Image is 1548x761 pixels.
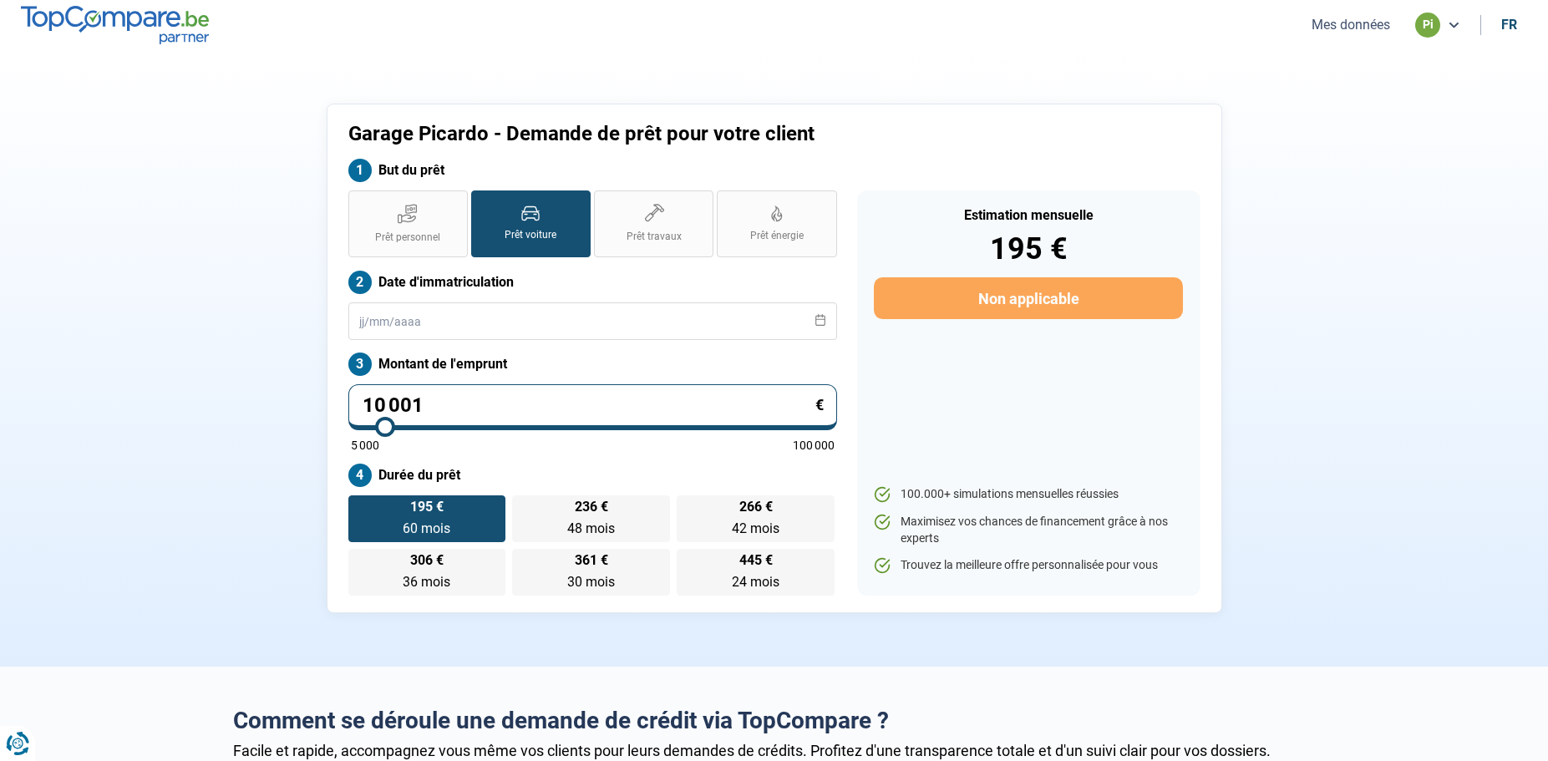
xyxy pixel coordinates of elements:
[403,520,450,536] span: 60 mois
[732,520,779,536] span: 42 mois
[567,520,615,536] span: 48 mois
[793,439,835,451] span: 100 000
[348,271,837,294] label: Date d'immatriculation
[750,229,804,243] span: Prêt énergie
[874,234,1182,264] div: 195 €
[21,6,209,43] img: TopCompare.be
[348,122,982,146] h1: Garage Picardo - Demande de prêt pour votre client
[403,574,450,590] span: 36 mois
[874,277,1182,319] button: Non applicable
[575,500,608,514] span: 236 €
[348,464,837,487] label: Durée du prêt
[410,554,444,567] span: 306 €
[1415,13,1440,38] div: pi
[1307,16,1395,33] button: Mes données
[375,231,440,245] span: Prêt personnel
[348,353,837,376] label: Montant de l'emprunt
[1501,17,1517,33] div: fr
[874,557,1182,574] li: Trouvez la meilleure offre personnalisée pour vous
[815,398,824,413] span: €
[233,742,1316,759] div: Facile et rapide, accompagnez vous même vos clients pour leurs demandes de crédits. Profitez d'un...
[351,439,379,451] span: 5 000
[627,230,682,244] span: Prêt travaux
[739,500,773,514] span: 266 €
[348,302,837,340] input: jj/mm/aaaa
[567,574,615,590] span: 30 mois
[732,574,779,590] span: 24 mois
[233,707,1316,735] h2: Comment se déroule une demande de crédit via TopCompare ?
[874,514,1182,546] li: Maximisez vos chances de financement grâce à nos experts
[410,500,444,514] span: 195 €
[348,159,837,182] label: But du prêt
[575,554,608,567] span: 361 €
[505,228,556,242] span: Prêt voiture
[874,486,1182,503] li: 100.000+ simulations mensuelles réussies
[739,554,773,567] span: 445 €
[874,209,1182,222] div: Estimation mensuelle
